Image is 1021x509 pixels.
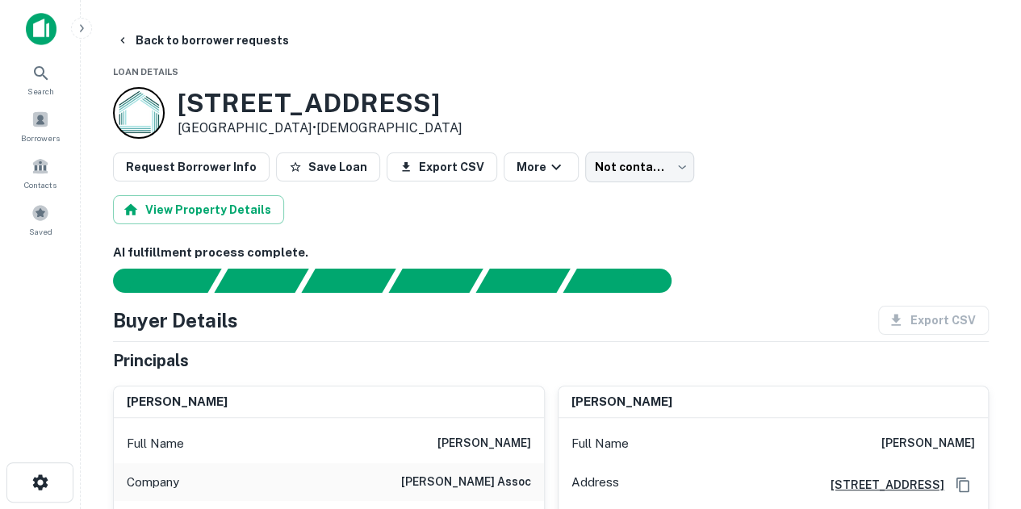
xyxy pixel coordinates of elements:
[571,473,619,497] p: Address
[940,380,1021,457] iframe: Chat Widget
[178,88,462,119] h3: [STREET_ADDRESS]
[276,152,380,181] button: Save Loan
[127,434,184,453] p: Full Name
[571,434,629,453] p: Full Name
[316,120,462,136] a: [DEMOGRAPHIC_DATA]
[24,178,56,191] span: Contacts
[571,393,672,411] h6: [PERSON_NAME]
[127,473,179,492] p: Company
[113,195,284,224] button: View Property Details
[178,119,462,138] p: [GEOGRAPHIC_DATA] •
[5,57,76,101] a: Search
[301,269,395,293] div: Documents found, AI parsing details...
[21,131,60,144] span: Borrowers
[585,152,694,182] div: Not contacted
[5,104,76,148] a: Borrowers
[113,348,189,373] h5: Principals
[504,152,579,181] button: More
[94,269,215,293] div: Sending borrower request to AI...
[113,67,178,77] span: Loan Details
[113,306,238,335] h4: Buyer Details
[29,225,52,238] span: Saved
[437,434,531,453] h6: [PERSON_NAME]
[388,269,483,293] div: Principals found, AI now looking for contact information...
[5,151,76,194] a: Contacts
[475,269,570,293] div: Principals found, still searching for contact information. This may take time...
[113,244,989,262] h6: AI fulfillment process complete.
[27,85,54,98] span: Search
[113,152,270,181] button: Request Borrower Info
[26,13,56,45] img: capitalize-icon.png
[951,473,975,497] button: Copy Address
[214,269,308,293] div: Your request is received and processing...
[401,473,531,492] h6: [PERSON_NAME] assoc
[127,393,228,411] h6: [PERSON_NAME]
[563,269,691,293] div: AI fulfillment process complete.
[5,198,76,241] a: Saved
[818,476,944,494] a: [STREET_ADDRESS]
[881,434,975,453] h6: [PERSON_NAME]
[387,152,497,181] button: Export CSV
[110,26,295,55] button: Back to borrower requests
